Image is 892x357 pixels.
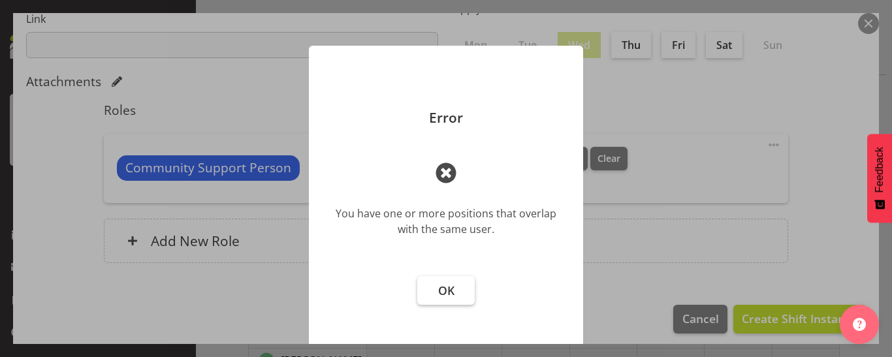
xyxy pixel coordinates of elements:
div: You have one or more positions that overlap with the same user. [328,206,564,237]
span: OK [438,283,454,298]
p: Error [322,111,570,125]
span: Feedback [874,147,885,193]
button: OK [417,276,475,305]
img: help-xxl-2.png [853,318,866,331]
button: Feedback - Show survey [867,134,892,223]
